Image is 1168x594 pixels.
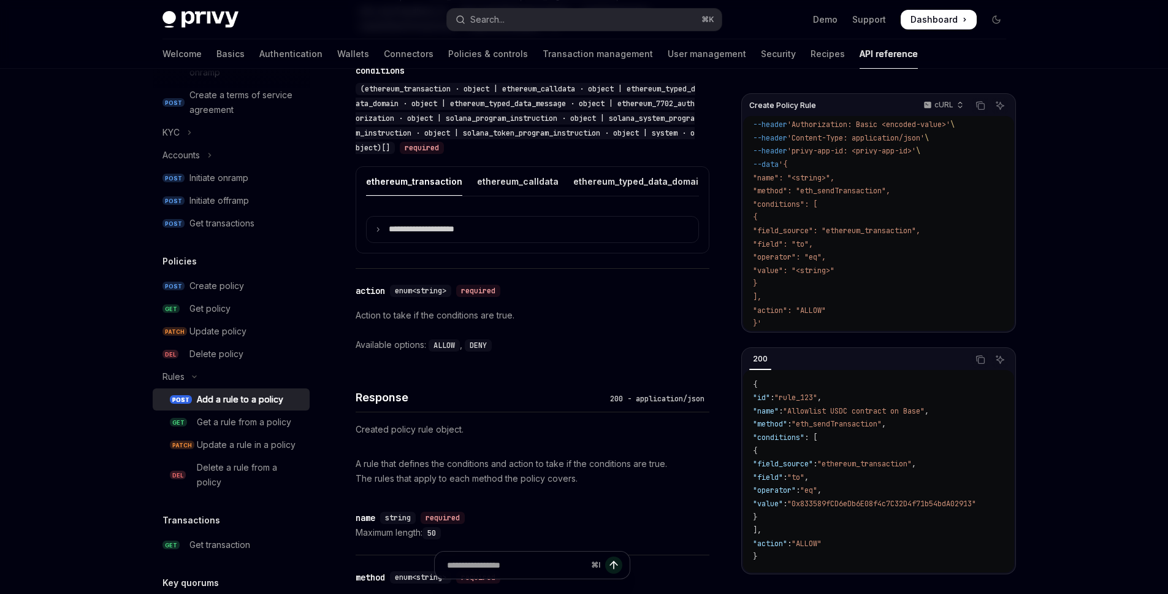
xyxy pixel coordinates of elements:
div: 200 [749,352,771,366]
span: \ [950,120,955,129]
span: https://[DOMAIN_NAME]/v1/policies/{policy_id}/rules [774,107,993,117]
span: : [796,485,800,495]
h4: Response [356,389,605,406]
button: Copy the contents from the code block [972,98,988,114]
img: dark logo [162,11,239,28]
span: "field_source" [753,459,813,469]
span: --header [753,133,787,143]
div: , [429,337,465,352]
a: POSTAdd a rule to a policy [153,388,310,411]
a: Recipes [811,39,845,69]
span: "field_source": "ethereum_transaction", [753,226,920,236]
span: (ethereum_transaction · object | ethereum_calldata · object | ethereum_typed_data_domain · object... [356,84,695,153]
a: POSTInitiate onramp [153,167,310,189]
span: POST [170,395,192,404]
div: Delete policy [189,347,243,361]
div: Maximum length: [356,525,709,540]
span: POST [162,98,185,107]
a: POSTCreate policy [153,275,310,297]
span: , [925,406,929,416]
span: 'privy-app-id: <privy-app-id>' [787,146,916,156]
span: "name": "<string>", [753,173,834,183]
a: GETGet a rule from a policy [153,411,310,433]
a: Transaction management [543,39,653,69]
span: : [770,393,774,403]
span: , [912,459,916,469]
span: POST [162,174,185,183]
span: \ [925,133,929,143]
a: DELDelete policy [153,343,310,365]
span: Create Policy Rule [749,101,816,110]
div: Accounts [162,148,200,163]
span: "ethereum_transaction" [817,459,912,469]
a: POSTCreate a terms of service agreement [153,84,310,121]
div: ethereum_calldata [477,167,559,196]
span: "eq" [800,485,817,495]
span: , [882,419,886,429]
div: Create a terms of service agreement [189,88,302,117]
span: ], [753,525,761,535]
h5: Transactions [162,513,220,528]
div: Get policy [189,301,231,316]
span: "action" [753,539,787,549]
span: "value" [753,499,783,509]
span: "value": "<string>" [753,266,834,276]
div: Rules [162,369,185,384]
span: "operator" [753,485,796,495]
span: "conditions" [753,433,804,442]
span: : [779,406,783,416]
div: conditions [356,64,405,77]
span: 'Content-Type: application/json' [787,133,925,143]
span: POST [162,282,185,291]
span: "field": "to", [753,239,813,249]
span: --url [753,107,774,117]
a: API reference [860,39,918,69]
button: Open search [447,9,722,31]
input: Ask a question... [447,552,586,579]
span: DEL [170,471,186,480]
button: Toggle Accounts section [153,144,310,166]
div: Get transaction [189,538,250,552]
div: ethereum_typed_data_domain [573,167,704,196]
code: ALLOW [429,339,460,352]
a: PATCHUpdate policy [153,320,310,342]
p: Created policy rule object. [356,422,709,437]
span: , [817,393,822,403]
a: Wallets [337,39,369,69]
a: POSTGet transactions [153,212,310,234]
span: ], [753,292,761,302]
span: } [753,279,757,288]
span: "method": "eth_sendTransaction", [753,186,890,196]
span: 'Authorization: Basic <encoded-value>' [787,120,950,129]
span: PATCH [162,327,187,336]
a: PATCHUpdate a rule in a policy [153,434,310,456]
span: "ALLOW" [792,539,822,549]
div: name [356,512,375,524]
span: PATCH [170,441,194,450]
span: "method" [753,419,787,429]
span: : [787,539,792,549]
div: ethereum_transaction [366,167,462,196]
span: --header [753,120,787,129]
button: Send message [605,557,622,574]
p: Action to take if the conditions are true. [356,308,709,323]
span: --header [753,146,787,156]
span: "Allowlist USDC contract on Base" [783,406,925,416]
div: KYC [162,125,180,140]
div: required [456,285,500,297]
code: 50 [422,527,441,539]
button: Toggle dark mode [987,10,1006,29]
a: User management [668,39,746,69]
span: "rule_123" [774,393,817,403]
div: 200 - application/json [605,393,709,405]
span: GET [170,418,187,427]
div: Add a rule to a policy [197,392,283,407]
a: DELDelete a rule from a policy [153,457,310,493]
span: "id" [753,393,770,403]
a: GETGet transaction [153,534,310,556]
span: "0x833589fCD6eDb6E08f4c7C32D4f71b54bdA02913" [787,499,976,509]
span: : [787,419,792,429]
span: GET [162,541,180,550]
p: A rule that defines the conditions and action to take if the conditions are true. The rules that ... [356,457,709,486]
span: { [753,446,757,456]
